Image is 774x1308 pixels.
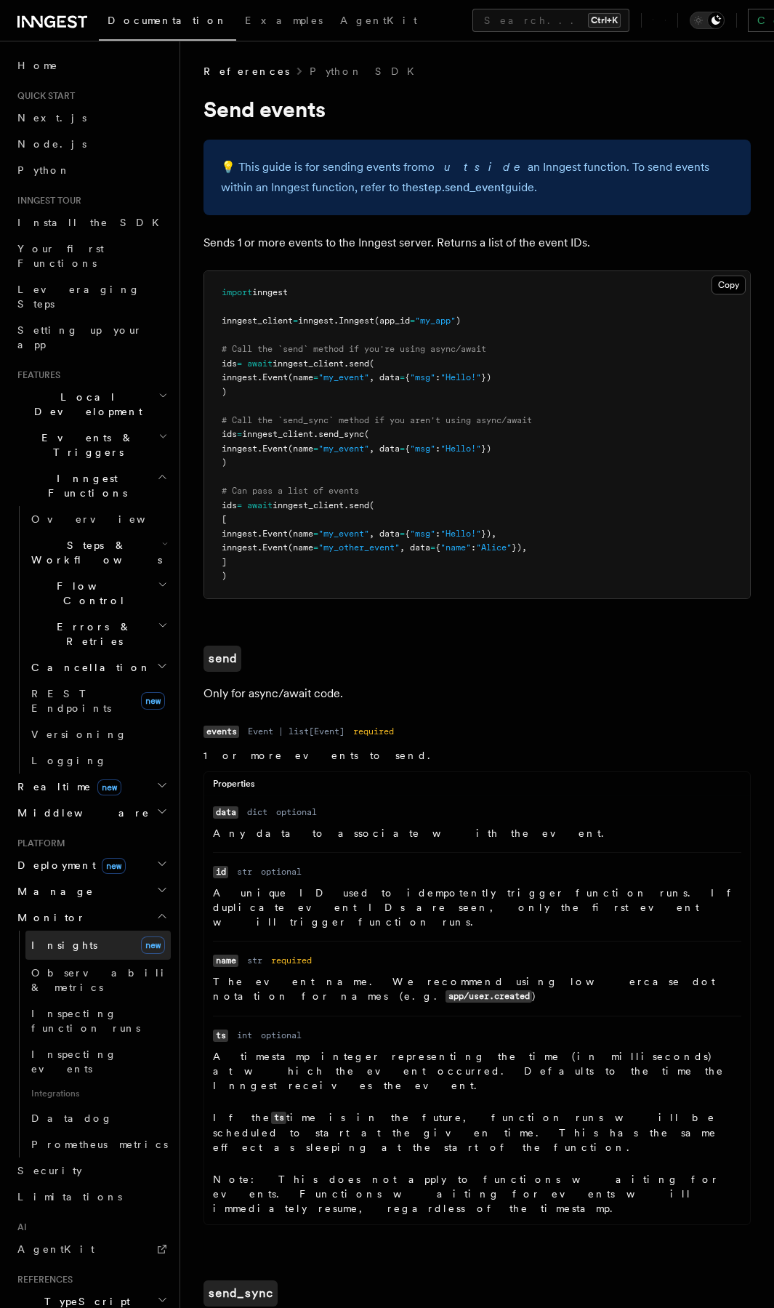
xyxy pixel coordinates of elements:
[213,1110,741,1155] p: If the time is in the future, function runs will be scheduled to start at the given time. This ha...
[222,415,532,425] span: # Call the `send_sync` method if you aren't using async/await
[440,372,481,382] span: "Hello!"
[203,64,289,79] span: References
[204,778,750,796] div: Properties
[12,1157,171,1184] a: Security
[108,15,227,26] span: Documentation
[12,430,158,460] span: Events & Triggers
[12,852,171,878] button: Deploymentnew
[237,866,252,878] dd: str
[440,444,481,454] span: "Hello!"
[12,838,65,849] span: Platform
[353,726,394,737] dd: required
[435,444,440,454] span: :
[25,532,171,573] button: Steps & Workflows
[273,500,344,510] span: inngest_client
[12,1184,171,1210] a: Limitations
[369,372,400,382] span: , data
[237,429,242,439] span: =
[222,287,252,297] span: import
[476,542,512,553] span: "Alice"
[25,747,171,774] a: Logging
[271,1112,286,1124] code: ts
[313,542,318,553] span: =
[97,779,121,795] span: new
[12,425,171,465] button: Events & Triggers
[430,542,435,553] span: =
[12,858,126,872] span: Deployment
[203,646,241,672] code: send
[12,506,171,774] div: Inngest Functions
[25,1082,171,1105] span: Integrations
[12,1274,73,1285] span: References
[410,372,435,382] span: "msg"
[213,974,741,1004] p: The event name. We recommend using lowercase dot notation for names (e.g. )
[400,529,405,539] span: =
[298,316,334,326] span: inngest
[31,755,107,766] span: Logging
[288,529,313,539] span: (name
[102,858,126,874] span: new
[247,358,273,369] span: await
[12,131,171,157] a: Node.js
[222,457,227,468] span: )
[203,726,239,738] code: events
[262,444,288,454] span: Event
[31,967,181,993] span: Observability & metrics
[318,429,364,439] span: send_sync
[410,529,435,539] span: "msg"
[12,471,157,500] span: Inngest Functions
[252,287,288,297] span: inngest
[415,316,456,326] span: "my_app"
[293,316,298,326] span: =
[203,233,751,253] p: Sends 1 or more events to the Inngest server. Returns a list of the event IDs.
[222,429,237,439] span: ids
[405,529,410,539] span: {
[349,358,369,369] span: send
[12,195,81,206] span: Inngest tour
[31,939,97,951] span: Insights
[344,500,349,510] span: .
[222,542,262,553] span: inngest.
[222,500,237,510] span: ids
[222,529,262,539] span: inngest.
[213,866,228,878] code: id
[428,160,528,174] em: outside
[262,372,288,382] span: Event
[262,542,288,553] span: Event
[690,12,725,29] button: Toggle dark mode
[435,542,440,553] span: {
[12,157,171,183] a: Python
[17,324,142,350] span: Setting up your app
[349,500,369,510] span: send
[288,542,313,553] span: (name
[237,358,242,369] span: =
[331,4,426,39] a: AgentKit
[12,904,171,931] button: Monitor
[12,1221,27,1233] span: AI
[313,529,318,539] span: =
[481,529,496,539] span: }),
[17,164,70,176] span: Python
[99,4,236,41] a: Documentation
[237,500,242,510] span: =
[456,316,461,326] span: )
[400,372,405,382] span: =
[222,372,262,382] span: inngest.
[410,316,415,326] span: =
[446,990,532,1003] code: app/user.created
[12,90,75,102] span: Quick start
[12,369,60,381] span: Features
[25,538,162,567] span: Steps & Workflows
[12,800,171,826] button: Middleware
[222,316,293,326] span: inngest_client
[440,542,471,553] span: "name"
[17,138,86,150] span: Node.js
[31,513,181,525] span: Overview
[25,579,158,608] span: Flow Control
[440,529,481,539] span: "Hello!"
[12,384,171,425] button: Local Development
[213,826,741,840] p: Any data to associate with the event.
[17,243,104,269] span: Your first Functions
[364,429,369,439] span: (
[262,529,288,539] span: Event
